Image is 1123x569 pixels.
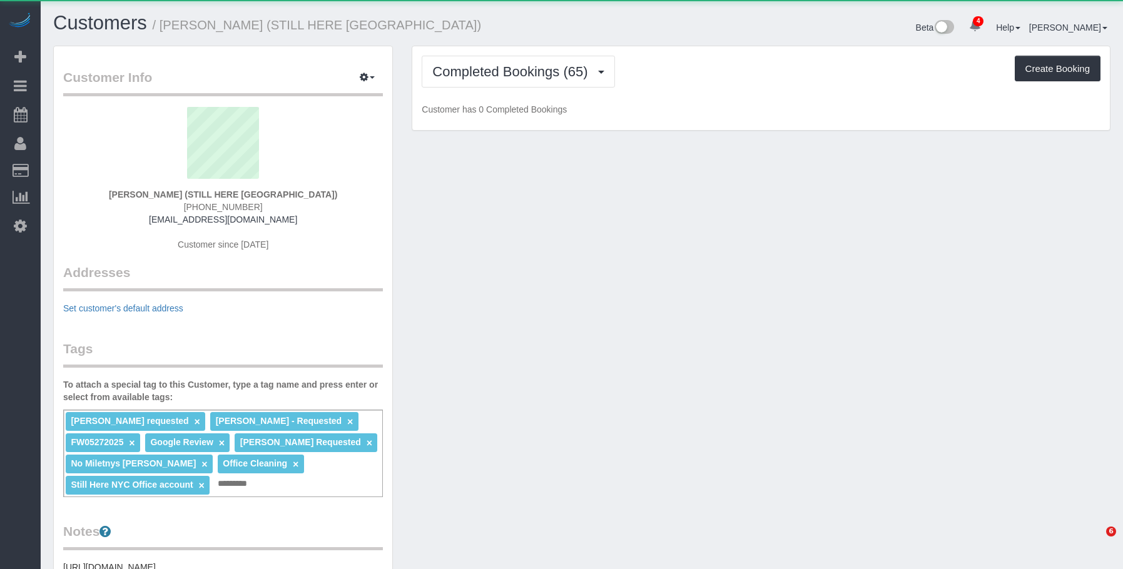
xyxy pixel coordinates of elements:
[71,480,193,490] span: Still Here NYC Office account
[422,103,1100,116] p: Customer has 0 Completed Bookings
[1015,56,1100,82] button: Create Booking
[8,13,33,30] img: Automaid Logo
[916,23,955,33] a: Beta
[150,437,213,447] span: Google Review
[63,340,383,368] legend: Tags
[216,416,342,426] span: [PERSON_NAME] - Requested
[293,459,298,470] a: ×
[71,458,196,468] span: No Miletnys [PERSON_NAME]
[1106,526,1116,536] span: 6
[973,16,983,26] span: 4
[71,437,123,447] span: FW05272025
[153,18,482,32] small: / [PERSON_NAME] (STILL HERE [GEOGRAPHIC_DATA])
[63,303,183,313] a: Set customer's default address
[199,480,205,491] a: ×
[129,438,135,448] a: ×
[149,214,297,224] a: [EMAIL_ADDRESS][DOMAIN_NAME]
[63,522,383,550] legend: Notes
[109,189,338,199] strong: [PERSON_NAME] (STILL HERE [GEOGRAPHIC_DATA])
[933,20,954,36] img: New interface
[195,416,200,427] a: ×
[201,459,207,470] a: ×
[71,416,188,426] span: [PERSON_NAME] requested
[432,64,594,79] span: Completed Bookings (65)
[184,202,263,212] span: [PHONE_NUMBER]
[996,23,1020,33] a: Help
[53,12,147,34] a: Customers
[219,438,225,448] a: ×
[63,378,383,403] label: To attach a special tag to this Customer, type a tag name and press enter or select from availabl...
[367,438,372,448] a: ×
[223,458,287,468] span: Office Cleaning
[63,68,383,96] legend: Customer Info
[178,239,268,249] span: Customer since [DATE]
[240,437,361,447] span: [PERSON_NAME] Requested
[1080,526,1110,556] iframe: Intercom live chat
[347,416,353,427] a: ×
[422,56,614,88] button: Completed Bookings (65)
[1029,23,1107,33] a: [PERSON_NAME]
[963,13,987,40] a: 4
